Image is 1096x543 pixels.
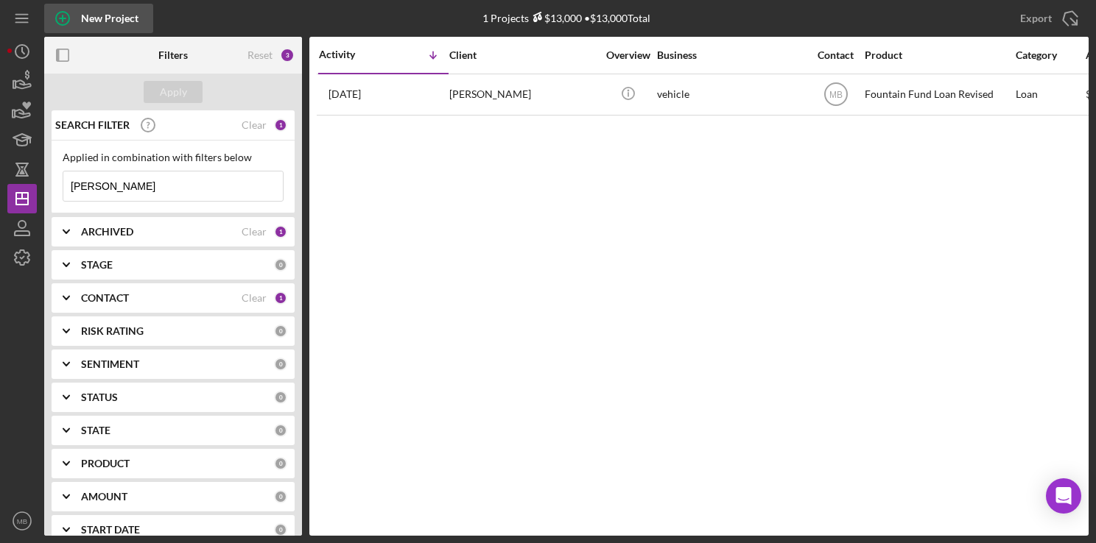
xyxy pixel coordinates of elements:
div: 0 [274,424,287,437]
button: New Project [44,4,153,33]
div: 1 [274,291,287,305]
b: CONTACT [81,292,129,304]
div: 0 [274,324,287,338]
div: New Project [81,4,138,33]
div: 0 [274,258,287,271]
div: $13,000 [529,12,582,24]
div: Loan [1016,75,1084,114]
div: Client [449,49,597,61]
div: 0 [274,391,287,404]
div: Apply [160,81,187,103]
div: Clear [242,292,267,304]
div: Reset [247,49,273,61]
b: SEARCH FILTER [55,119,130,131]
div: [PERSON_NAME] [449,75,597,114]
div: 1 [274,118,287,132]
b: PRODUCT [81,458,130,469]
div: Applied in combination with filters below [63,152,284,163]
div: vehicle [657,75,804,114]
div: Overview [600,49,656,61]
text: MB [829,90,843,100]
div: 3 [280,48,295,63]
time: 2025-09-16 18:11 [329,88,361,100]
div: Product [865,49,1012,61]
button: Export [1005,4,1089,33]
div: Open Intercom Messenger [1046,478,1081,514]
b: SENTIMENT [81,358,139,370]
div: 1 Projects • $13,000 Total [482,12,650,24]
div: 0 [274,457,287,470]
b: RISK RATING [81,325,144,337]
b: STAGE [81,259,113,271]
div: Activity [319,49,384,60]
button: Apply [144,81,203,103]
div: 1 [274,225,287,238]
div: Business [657,49,804,61]
div: 0 [274,358,287,371]
div: Contact [808,49,863,61]
b: STATE [81,425,110,436]
div: Clear [242,119,267,131]
b: STATUS [81,391,118,403]
button: MB [7,506,37,536]
div: Category [1016,49,1084,61]
div: Export [1020,4,1052,33]
div: 0 [274,490,287,503]
text: MB [17,517,27,525]
div: Clear [242,226,267,238]
div: Fountain Fund Loan Revised [865,75,1012,114]
b: START DATE [81,524,140,536]
b: ARCHIVED [81,226,133,238]
b: AMOUNT [81,491,127,503]
div: 0 [274,523,287,536]
b: Filters [158,49,188,61]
